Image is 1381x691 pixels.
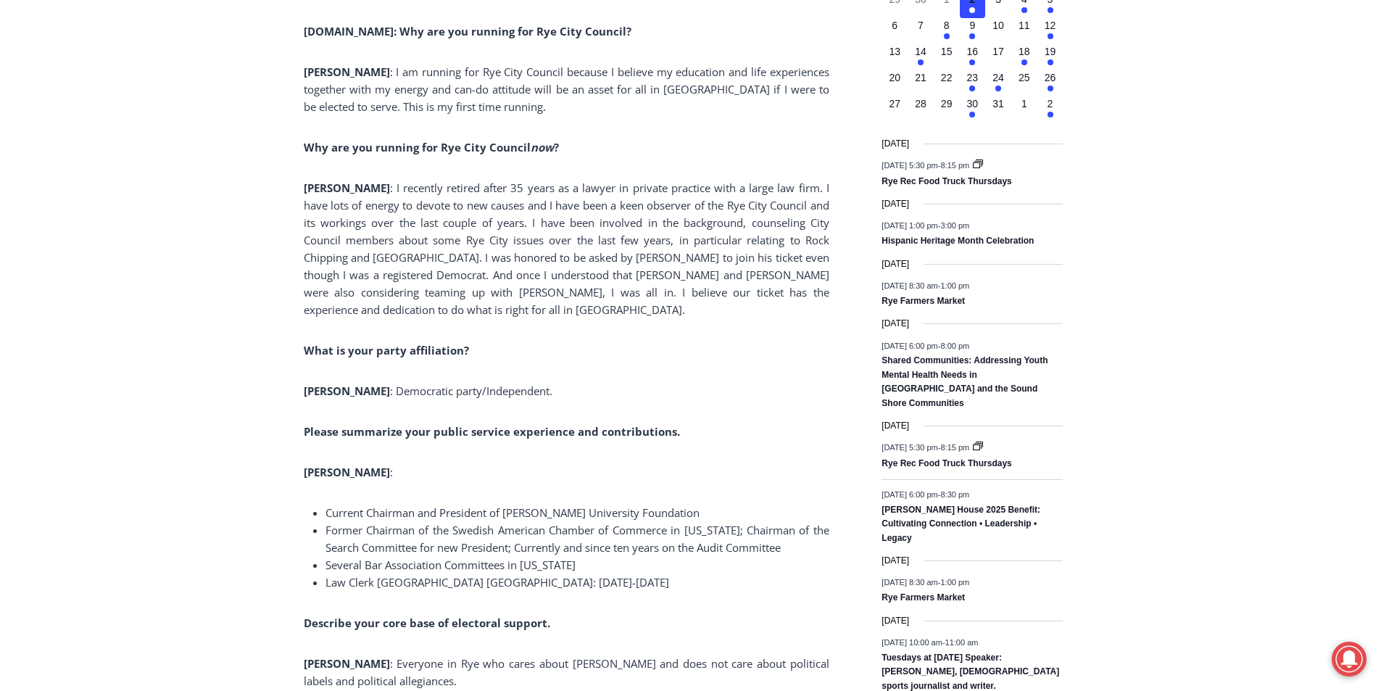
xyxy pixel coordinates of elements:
[882,257,909,271] time: [DATE]
[960,44,986,70] button: 16 Has events
[366,1,685,141] div: Apply Now <> summer and RHS senior internships available
[349,141,702,181] a: Intern @ [DOMAIN_NAME]
[940,221,969,230] span: 3:00 pm
[1048,7,1053,13] em: Has events
[908,70,934,96] button: 21
[325,523,829,555] span: Former Chairman of the Swedish American Chamber of Commerce in [US_STATE]; Chairman of the Search...
[882,443,937,452] span: [DATE] 5:30 pm
[1019,20,1030,31] time: 11
[985,18,1011,44] button: 10
[882,592,965,604] a: Rye Farmers Market
[940,578,969,587] span: 1:00 pm
[882,44,908,70] button: 13
[304,181,829,317] span: : I recently retired after 35 years as a lawyer in private practice with a large law firm. I have...
[379,144,672,177] span: Intern @ [DOMAIN_NAME]
[1011,44,1037,70] button: 18 Has events
[304,343,469,357] b: What is your party affiliation?
[882,419,909,433] time: [DATE]
[554,140,559,154] b: ?
[1037,96,1063,123] button: 2 Has events
[908,44,934,70] button: 14 Has events
[969,7,975,13] em: Has events
[944,33,950,39] em: Has events
[531,140,554,154] i: now
[882,443,971,452] time: -
[304,465,390,479] b: [PERSON_NAME]
[882,505,1040,545] a: [PERSON_NAME] House 2025 Benefit: Cultivating Connection • Leadership • Legacy
[1019,72,1030,83] time: 25
[882,490,969,499] time: -
[304,424,680,439] b: Please summarize your public service experience and contributions.
[1021,59,1027,65] em: Has events
[325,505,700,520] span: Current Chairman and President of [PERSON_NAME] University Foundation
[934,44,960,70] button: 15
[941,72,953,83] time: 22
[969,112,975,117] em: Has events
[944,20,950,31] time: 8
[945,637,979,646] span: 11:00 am
[941,46,953,57] time: 15
[915,46,926,57] time: 14
[1019,46,1030,57] time: 18
[882,70,908,96] button: 20
[941,98,953,109] time: 29
[908,18,934,44] button: 7
[882,18,908,44] button: 6
[882,197,909,211] time: [DATE]
[162,123,165,137] div: /
[940,341,969,349] span: 8:00 pm
[169,123,175,137] div: 6
[1037,44,1063,70] button: 19 Has events
[1011,18,1037,44] button: 11
[304,384,390,398] b: [PERSON_NAME]
[12,146,186,179] h4: [PERSON_NAME] Read Sanctuary Fall Fest: [DATE]
[1037,70,1063,96] button: 26 Has events
[152,43,202,119] div: Face Painting
[1048,59,1053,65] em: Has events
[882,317,909,331] time: [DATE]
[969,33,975,39] em: Has events
[882,341,937,349] span: [DATE] 6:00 pm
[918,59,924,65] em: Has events
[892,20,897,31] time: 6
[390,465,393,479] span: :
[960,96,986,123] button: 30 Has events
[934,96,960,123] button: 29
[304,24,631,38] b: [DOMAIN_NAME]: Why are you running for Rye City Council?
[304,65,829,114] span: : I am running for Rye City Council because I believe my education and life experiences together ...
[882,161,971,170] time: -
[967,46,979,57] time: 16
[882,236,1034,247] a: Hispanic Heritage Month Celebration
[304,140,531,154] b: Why are you running for Rye City Council
[915,98,926,109] time: 28
[1021,98,1027,109] time: 1
[1048,33,1053,39] em: Has events
[969,20,975,31] time: 9
[882,281,937,289] span: [DATE] 8:30 am
[304,616,550,630] b: Describe your core base of electoral support.
[882,578,937,587] span: [DATE] 8:30 am
[969,59,975,65] em: Has events
[1037,18,1063,44] button: 12 Has events
[1045,72,1056,83] time: 26
[882,296,965,307] a: Rye Farmers Market
[325,558,576,572] span: Several Bar Association Committees in [US_STATE]
[304,656,390,671] b: [PERSON_NAME]
[934,18,960,44] button: 8 Has events
[882,355,1048,409] a: Shared Communities: Addressing Youth Mental Health Needs in [GEOGRAPHIC_DATA] and the Sound Shore...
[304,656,829,688] span: : Everyone in Rye who cares about [PERSON_NAME] and does not care about political labels and poli...
[940,443,969,452] span: 8:15 pm
[985,96,1011,123] button: 31
[992,98,1004,109] time: 31
[908,96,934,123] button: 28
[882,490,937,499] span: [DATE] 6:00 pm
[992,72,1004,83] time: 24
[304,181,390,195] b: [PERSON_NAME]
[1048,86,1053,91] em: Has events
[1048,98,1053,109] time: 2
[992,20,1004,31] time: 10
[1045,46,1056,57] time: 19
[1011,70,1037,96] button: 25
[882,221,937,230] span: [DATE] 1:00 pm
[915,72,926,83] time: 21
